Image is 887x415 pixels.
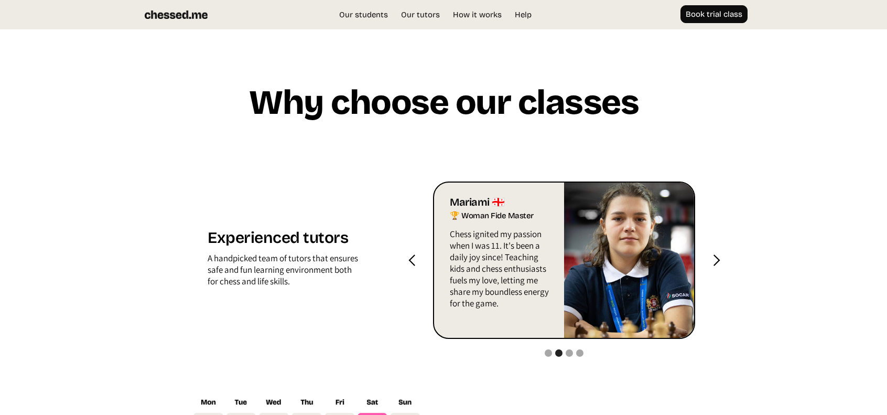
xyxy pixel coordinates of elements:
[248,84,639,129] h1: Why choose our classes
[334,9,393,20] a: Our students
[450,209,551,223] div: 🏆 Woman Fide Master
[566,349,573,357] div: Show slide 3 of 4
[396,9,445,20] a: Our tutors
[208,228,359,252] h1: Experienced tutors
[391,182,433,339] div: previous slide
[433,182,695,339] div: 2 of 4
[695,182,737,339] div: next slide
[576,349,583,357] div: Show slide 4 of 4
[450,228,551,314] p: Chess ignited my passion when I was 11. It's been a daily joy since! Teaching kids and chess enth...
[208,252,359,292] div: A handpicked team of tutors that ensures safe and fun learning environment both for chess and lif...
[433,182,695,339] div: carousel
[510,9,537,20] a: Help
[545,349,552,357] div: Show slide 1 of 4
[555,349,563,357] div: Show slide 2 of 4
[448,9,507,20] a: How it works
[680,5,748,23] a: Book trial class
[450,196,551,209] div: Mariami 🇬🇪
